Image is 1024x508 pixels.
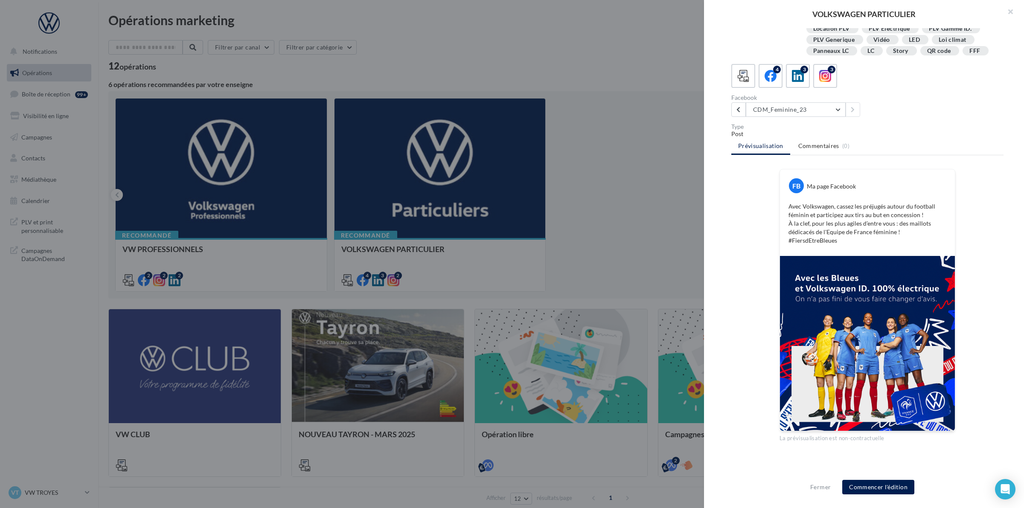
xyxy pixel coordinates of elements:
div: Panneaux LC [813,48,849,54]
div: FFF [969,48,980,54]
div: PLV Gamme ID. [929,26,972,32]
div: PLV Electrique [869,26,910,32]
div: LED [909,37,920,43]
div: 4 [773,66,781,73]
div: 3 [828,66,835,73]
div: 3 [800,66,808,73]
span: (0) [842,142,849,149]
div: Open Intercom Messenger [995,479,1015,499]
div: Facebook [731,95,864,101]
div: Post [731,130,1004,138]
span: Commentaires [798,142,839,150]
div: Ma page Facebook [807,182,856,191]
div: VOLKSWAGEN PARTICULIER [718,10,1010,18]
button: CDM_Feminine_23 [746,102,846,117]
button: Fermer [807,482,834,492]
div: Type [731,124,1004,130]
div: QR code [927,48,951,54]
button: Commencer l'édition [842,480,914,494]
div: FB [789,178,804,193]
p: Avec Volkswagen, cassez les préjugés autour du football féminin et participez aux tirs au but en ... [788,202,946,245]
div: La prévisualisation est non-contractuelle [780,431,955,442]
div: Vidéo [873,37,890,43]
div: Loi climat [939,37,966,43]
div: LC [867,48,874,54]
div: PLV Generique [813,37,855,43]
div: Story [893,48,908,54]
div: Location PLV [813,26,850,32]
